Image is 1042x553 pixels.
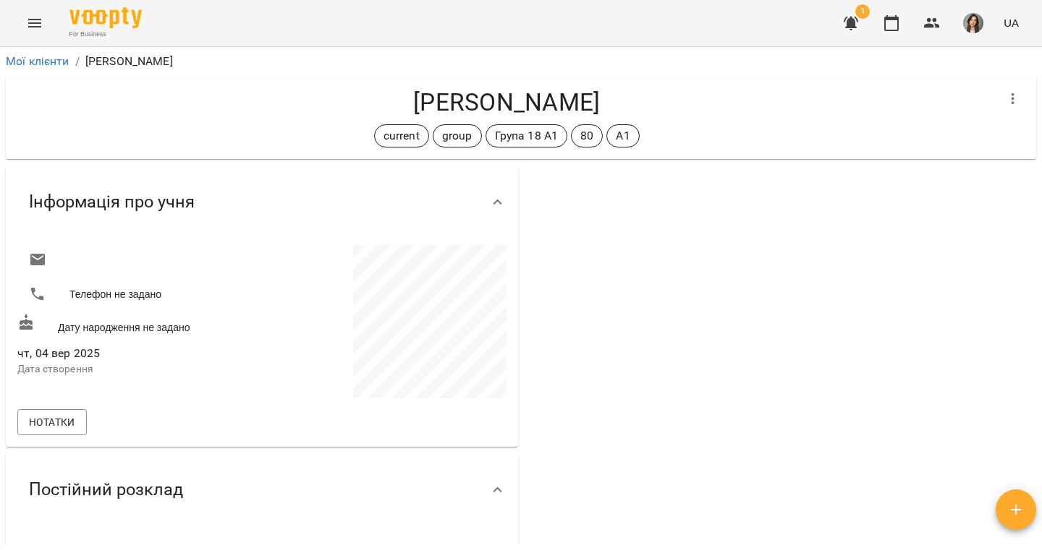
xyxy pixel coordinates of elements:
span: чт, 04 вер 2025 [17,345,259,362]
button: Нотатки [17,409,87,435]
li: / [75,53,80,70]
span: 1 [855,4,870,19]
span: For Business [69,30,142,39]
div: group [433,124,482,147]
li: Телефон не задано [17,280,259,309]
div: Дату народження не задано [14,311,262,338]
span: Інформація про учня [29,191,195,213]
p: Дата створення [17,362,259,377]
button: UA [998,9,1025,36]
p: A1 [616,127,630,145]
img: Voopty Logo [69,7,142,28]
span: UA [1004,15,1019,30]
p: [PERSON_NAME] [85,53,173,70]
div: Постійний розклад [6,453,518,527]
nav: breadcrumb [6,53,1036,70]
div: A1 [606,124,639,147]
p: Група 18 А1 [495,127,559,145]
a: Мої клієнти [6,54,69,68]
img: b4b2e5f79f680e558d085f26e0f4a95b.jpg [963,13,983,33]
div: current [374,124,429,147]
button: Menu [17,6,52,40]
div: Інформація про учня [6,165,518,239]
div: Група 18 А1 [486,124,568,147]
span: Нотатки [29,413,75,431]
p: current [384,127,420,145]
p: group [442,127,473,145]
div: 80 [571,124,603,147]
h4: [PERSON_NAME] [17,87,996,117]
span: Постійний розклад [29,479,183,501]
p: 80 [580,127,593,145]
